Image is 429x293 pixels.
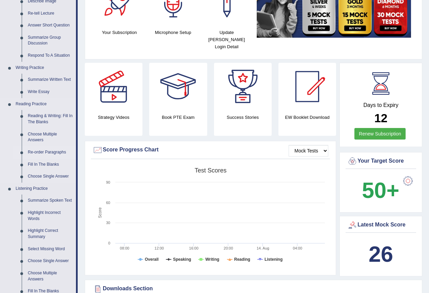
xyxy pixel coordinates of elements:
[98,207,102,218] tspan: Score
[106,201,110,205] text: 60
[293,246,303,250] text: 04:00
[224,246,233,250] text: 20:00
[374,111,388,125] b: 12
[85,114,142,121] h4: Strategy Videos
[205,257,219,262] tspan: Writing
[214,114,272,121] h4: Success Stories
[106,221,110,225] text: 30
[369,242,393,267] b: 26
[173,257,191,262] tspan: Speaking
[25,170,76,183] a: Choose Single Answer
[354,128,406,140] a: Renew Subscription
[25,110,76,128] a: Reading & Writing: Fill In The Blanks
[195,167,227,174] tspan: Test scores
[155,246,164,250] text: 12:00
[347,220,414,230] div: Latest Mock Score
[25,128,76,146] a: Choose Multiple Answers
[13,62,76,74] a: Writing Practice
[25,207,76,225] a: Highlight Incorrect Words
[13,183,76,195] a: Listening Practice
[93,145,328,155] div: Score Progress Chart
[96,29,143,36] h4: Your Subscription
[145,257,159,262] tspan: Overall
[347,102,414,108] h4: Days to Expiry
[149,114,207,121] h4: Book PTE Exam
[108,241,110,245] text: 0
[120,246,130,250] text: 08:00
[362,178,399,203] b: 50+
[278,114,336,121] h4: EW Booklet Download
[106,180,110,184] text: 90
[25,243,76,255] a: Select Missing Word
[347,156,414,166] div: Your Target Score
[234,257,250,262] tspan: Reading
[265,257,282,262] tspan: Listening
[25,195,76,207] a: Summarize Spoken Text
[189,246,199,250] text: 16:00
[257,246,269,250] tspan: 14. Aug
[13,98,76,110] a: Reading Practice
[25,159,76,171] a: Fill In The Blanks
[150,29,196,36] h4: Microphone Setup
[25,225,76,243] a: Highlight Correct Summary
[25,50,76,62] a: Respond To A Situation
[25,7,76,20] a: Re-tell Lecture
[25,86,76,98] a: Write Essay
[25,32,76,50] a: Summarize Group Discussion
[25,19,76,32] a: Answer Short Question
[25,267,76,285] a: Choose Multiple Answers
[25,255,76,267] a: Choose Single Answer
[25,74,76,86] a: Summarize Written Text
[203,29,250,50] h4: Update [PERSON_NAME] Login Detail
[25,146,76,159] a: Re-order Paragraphs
